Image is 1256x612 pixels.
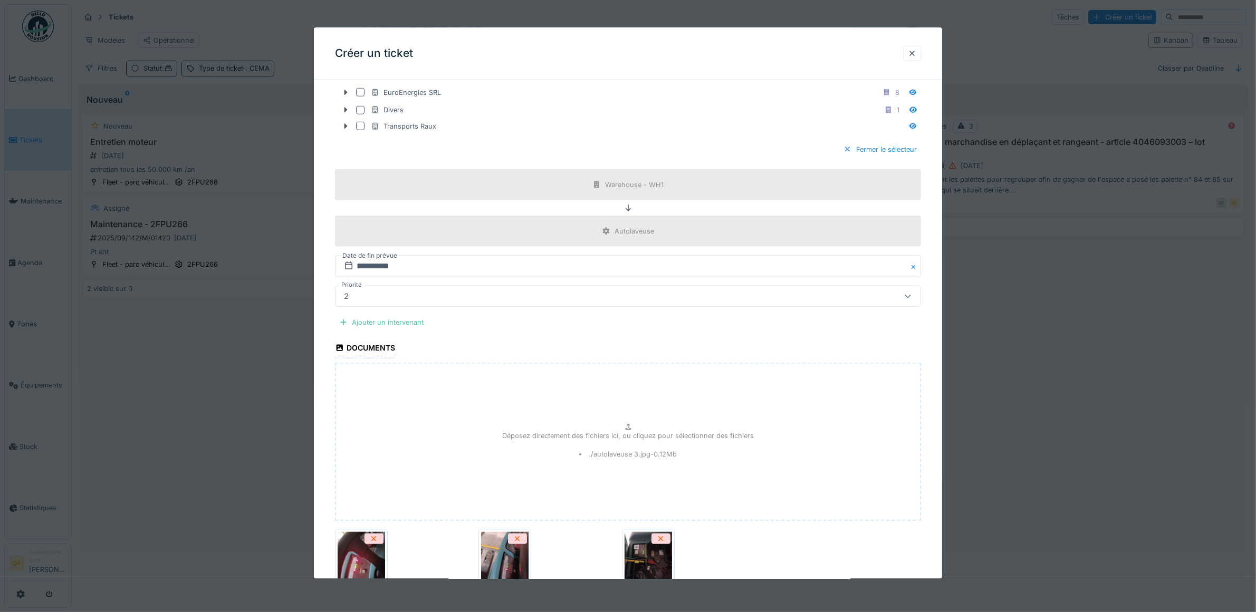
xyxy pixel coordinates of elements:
div: EuroEnergies SRL [371,88,441,98]
div: 8 [895,88,899,98]
div: Divers [371,105,404,115]
div: 2 [340,290,353,302]
div: Ajouter un intervenant [335,315,428,329]
h3: Créer un ticket [335,47,413,60]
label: Date de fin prévue [341,250,398,261]
img: d2sch6k1yp7my2g5kjmxfl6a2tuy [625,532,672,585]
div: Autolaveuse [615,226,654,236]
label: Priorité [339,280,364,289]
button: Close [909,255,921,277]
div: Documents [335,341,395,358]
div: Transports Raux [371,121,436,131]
div: 1 [897,105,899,115]
div: Warehouse - WH1 [605,180,664,190]
p: Déposez directement des fichiers ici, ou cliquez pour sélectionner des fichiers [502,431,754,441]
img: h1srs9dey6w60ri9rmnou5fp7bfo [338,532,385,585]
li: ./autolaveuse 3.jpg - 0.12 Mb [579,449,677,459]
div: Fermer le sélecteur [839,142,921,157]
img: dggtbmib315vw8zcgj370mu5fh7k [481,532,529,585]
